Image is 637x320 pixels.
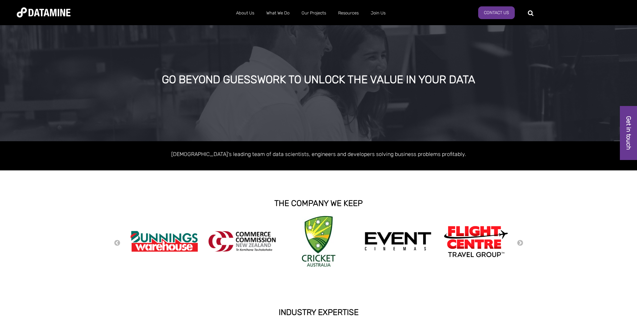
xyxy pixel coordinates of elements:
img: commercecommission [209,231,276,252]
a: Our Projects [295,4,332,22]
a: Join Us [365,4,392,22]
a: Resources [332,4,365,22]
img: Cricket Australia [302,216,335,267]
div: GO BEYOND GUESSWORK TO UNLOCK THE VALUE IN YOUR DATA [72,74,564,86]
img: event cinemas [364,232,431,251]
img: Bunnings Warehouse [131,229,198,254]
p: [DEMOGRAPHIC_DATA]'s leading team of data scientists, engineers and developers solving business p... [127,150,510,159]
strong: THE COMPANY WE KEEP [274,199,363,208]
strong: INDUSTRY EXPERTISE [279,308,359,317]
a: Get in touch [620,106,637,160]
a: What We Do [260,4,295,22]
button: Next [517,239,524,247]
a: About Us [230,4,260,22]
button: Previous [114,239,121,247]
a: Contact Us [478,6,515,19]
img: Datamine [17,7,71,17]
img: Flight Centre [442,224,509,259]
